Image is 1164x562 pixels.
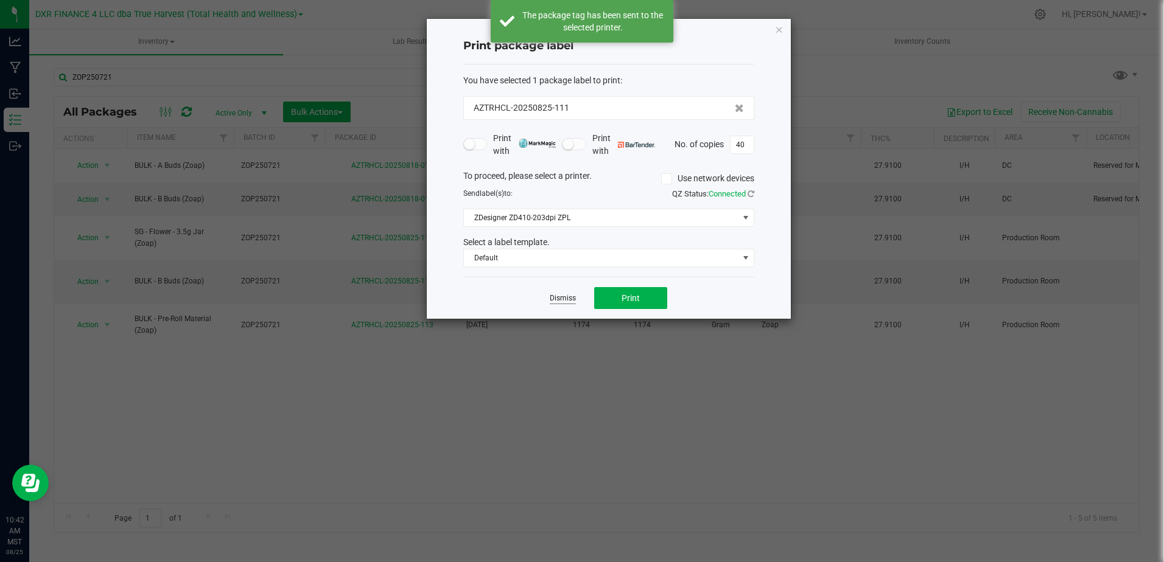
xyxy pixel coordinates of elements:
span: Print with [493,132,556,158]
button: Print [594,287,667,309]
span: label(s) [480,189,504,198]
span: Print with [592,132,655,158]
label: Use network devices [661,172,754,185]
div: The package tag has been sent to the selected printer. [521,9,664,33]
span: You have selected 1 package label to print [463,75,620,85]
iframe: Resource center [12,465,49,501]
h4: Print package label [463,38,754,54]
span: ZDesigner ZD410-203dpi ZPL [464,209,738,226]
div: To proceed, please select a printer. [454,170,763,188]
div: Select a label template. [454,236,763,249]
a: Dismiss [550,293,576,304]
span: Connected [709,189,746,198]
span: Send to: [463,189,513,198]
img: mark_magic_cybra.png [519,139,556,148]
span: Print [622,293,640,303]
img: bartender.png [618,142,655,148]
span: No. of copies [675,139,724,148]
div: : [463,74,754,87]
span: Default [464,249,738,266]
span: AZTRHCL-20250825-111 [474,102,569,114]
span: QZ Status: [672,189,754,198]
